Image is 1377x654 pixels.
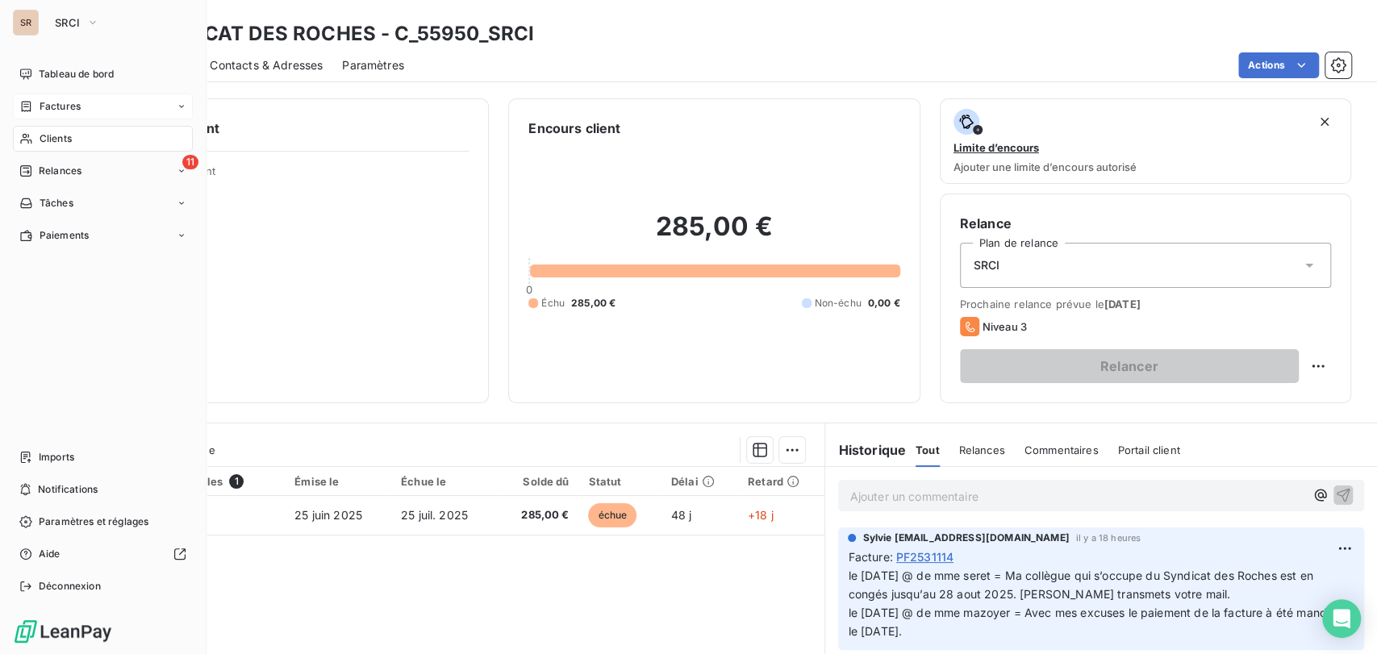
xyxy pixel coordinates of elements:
span: SRCI [55,16,80,29]
h6: Informations client [98,119,469,138]
span: 48 j [671,508,692,522]
span: 285,00 € [507,507,570,523]
a: Paramètres et réglages [13,509,193,535]
button: Relancer [960,349,1299,383]
span: Tout [916,444,940,456]
a: 11Relances [13,158,193,184]
div: Émise le [294,475,382,488]
a: Clients [13,126,193,152]
span: Clients [40,131,72,146]
div: SR [13,10,39,35]
a: Factures [13,94,193,119]
span: il y a 18 heures [1076,533,1141,543]
button: Limite d’encoursAjouter une limite d’encours autorisé [940,98,1351,184]
span: échue [588,503,636,527]
span: Factures [40,99,81,114]
span: Contacts & Adresses [210,57,323,73]
button: Actions [1238,52,1319,78]
span: Sylvie [EMAIL_ADDRESS][DOMAIN_NAME] [862,531,1069,545]
span: Paramètres [342,57,404,73]
span: Relances [39,164,81,178]
span: Imports [39,450,74,464]
span: Facture : [848,548,892,565]
span: PF2531114 [896,548,953,565]
span: 285,00 € [571,296,615,310]
div: Échue le [401,475,487,488]
span: Ajouter une limite d’encours autorisé [953,160,1137,173]
div: Retard [748,475,816,488]
span: Propriétés Client [130,165,469,187]
a: Imports [13,444,193,470]
span: Tâches [40,196,73,210]
a: Paiements [13,223,193,248]
a: Tâches [13,190,193,216]
span: 25 juin 2025 [294,508,362,522]
span: Niveau 3 [983,320,1027,333]
h6: Encours client [528,119,620,138]
a: Tableau de bord [13,61,193,87]
span: 1 [229,474,244,489]
span: Limite d’encours [953,141,1039,154]
h2: 285,00 € [528,210,899,259]
span: le [DATE] @ de mme seret = Ma collègue qui s’occupe du Syndicat des Roches est en congés jusqu’au... [848,569,1347,638]
h3: SYNDICAT DES ROCHES - C_55950_SRCI [142,19,534,48]
span: Notifications [38,482,98,497]
img: Logo LeanPay [13,619,113,644]
span: Non-échu [815,296,862,310]
span: 0,00 € [868,296,900,310]
span: Tableau de bord [39,67,114,81]
span: [DATE] [1104,298,1141,310]
span: Paramètres et réglages [39,514,148,529]
h6: Relance [960,214,1331,233]
div: Solde dû [507,475,570,488]
a: Aide [13,541,193,567]
span: Commentaires [1024,444,1099,456]
span: SRCI [974,257,1000,273]
span: 25 juil. 2025 [401,508,468,522]
span: Paiements [40,228,89,243]
span: Relances [959,444,1005,456]
span: Déconnexion [39,579,101,594]
span: Aide [39,547,61,561]
span: 0 [526,283,532,296]
span: +18 j [748,508,774,522]
div: Open Intercom Messenger [1322,599,1361,638]
div: Délai [671,475,728,488]
span: Prochaine relance prévue le [960,298,1331,310]
span: 11 [182,155,198,169]
span: Échu [541,296,565,310]
span: Portail client [1118,444,1180,456]
div: Statut [588,475,651,488]
h6: Historique [825,440,906,460]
